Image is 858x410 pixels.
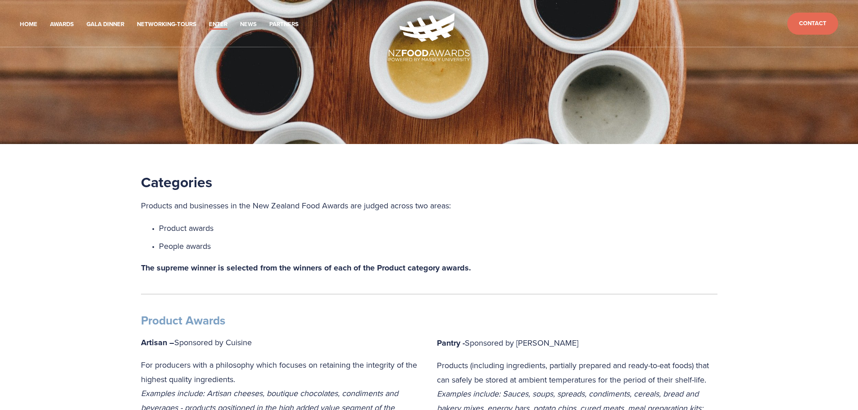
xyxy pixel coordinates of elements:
p: Product awards [159,221,717,235]
a: Home [20,19,37,30]
strong: Product Awards [141,312,225,329]
strong: Artisan – [141,337,174,348]
p: Sponsored by Cuisine [141,335,422,350]
strong: Pantry - [437,337,465,349]
strong: The supreme winner is selected from the winners of each of the Product category awards. [141,262,471,274]
a: Partners [269,19,299,30]
a: Gala Dinner [86,19,124,30]
strong: Categories [141,171,212,193]
a: Networking-Tours [137,19,196,30]
a: Awards [50,19,74,30]
a: News [240,19,257,30]
p: Products and businesses in the New Zealand Food Awards are judged across two areas: [141,198,717,213]
a: Contact [787,13,838,35]
a: Enter [209,19,227,30]
p: People awards [159,239,717,253]
p: Sponsored by [PERSON_NAME] [437,336,717,351]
